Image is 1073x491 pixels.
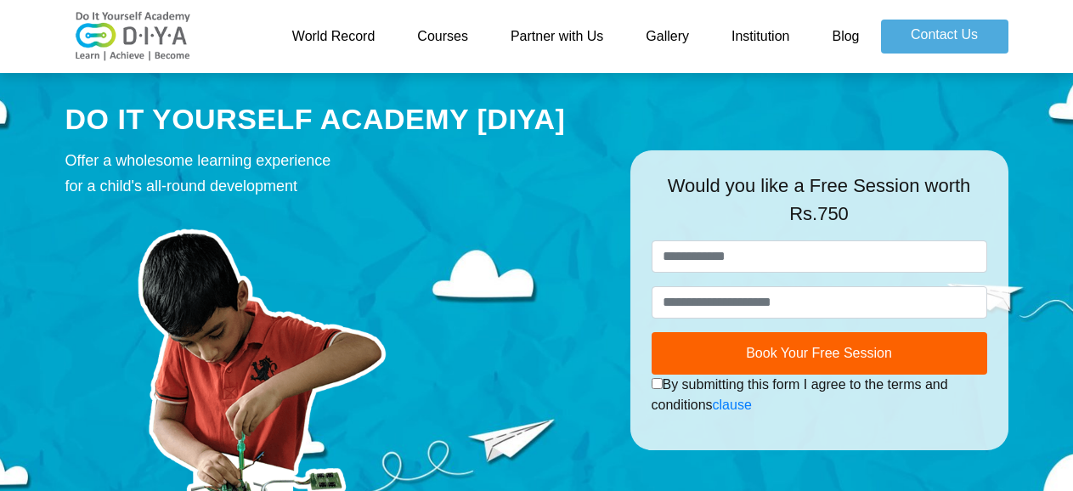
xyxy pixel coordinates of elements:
a: Institution [710,20,810,54]
button: Book Your Free Session [652,332,987,375]
img: logo-v2.png [65,11,201,62]
div: DO IT YOURSELF ACADEMY [DIYA] [65,99,605,140]
a: Partner with Us [489,20,624,54]
a: Courses [396,20,489,54]
a: Blog [810,20,880,54]
a: Contact Us [881,20,1008,54]
span: Book Your Free Session [746,346,892,360]
a: World Record [271,20,397,54]
div: Offer a wholesome learning experience for a child's all-round development [65,148,605,199]
a: Gallery [624,20,710,54]
a: clause [713,398,752,412]
div: Would you like a Free Session worth Rs.750 [652,172,987,240]
div: By submitting this form I agree to the terms and conditions [652,375,987,415]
